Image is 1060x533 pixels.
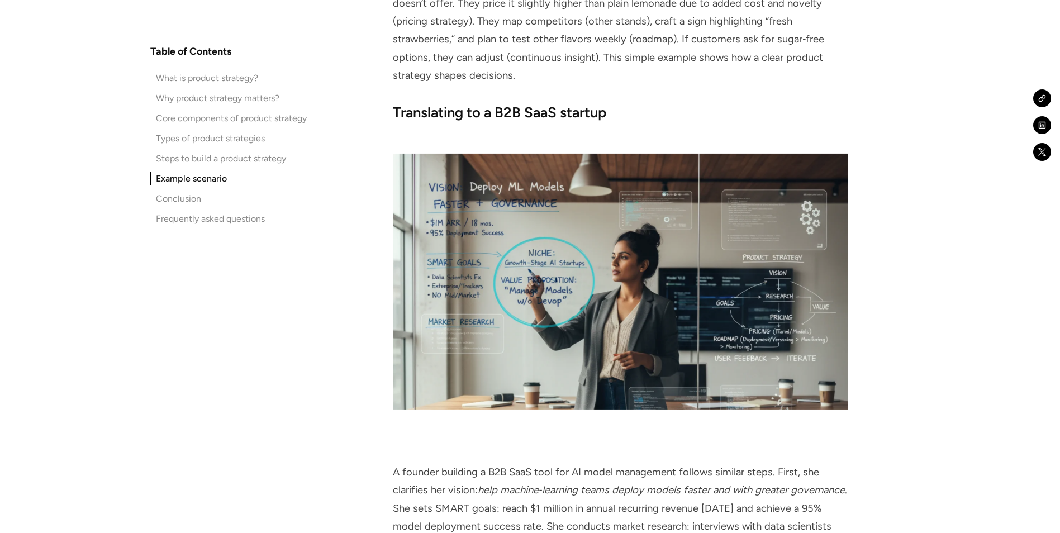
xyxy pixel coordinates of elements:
a: Types of product strategies [150,132,307,145]
div: Conclusion [156,192,201,206]
a: Frequently asked questions [150,212,307,226]
div: Example scenario [156,172,227,185]
h4: Table of Contents [150,45,231,58]
a: Conclusion [150,192,307,206]
a: What is product strategy? [150,72,307,85]
div: What is product strategy? [156,72,258,85]
a: Example scenario [150,172,307,185]
strong: Translating to a B2B SaaS startup [393,104,606,121]
em: help machine‑learning teams deploy models faster and with greater governance [478,484,845,496]
img: Translating to a B2B SaaS startup [393,154,848,410]
div: Why product strategy matters? [156,92,279,105]
a: Why product strategy matters? [150,92,307,105]
a: Core components of product strategy [150,112,307,125]
a: Steps to build a product strategy [150,152,307,165]
div: Types of product strategies [156,132,265,145]
div: Steps to build a product strategy [156,152,286,165]
div: Frequently asked questions [156,212,265,226]
div: Core components of product strategy [156,112,307,125]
